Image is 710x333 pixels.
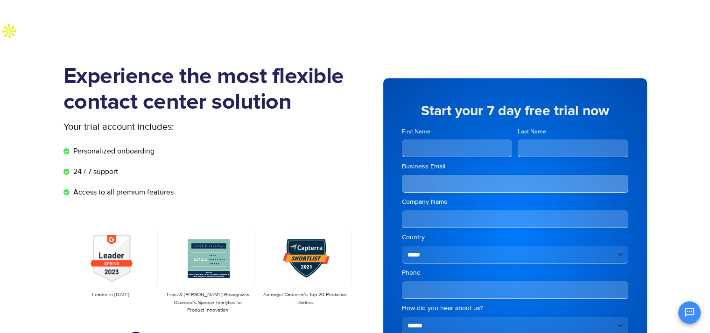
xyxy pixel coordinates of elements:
label: First Name [402,127,513,136]
h5: Start your 7 day free trial now [402,104,628,118]
span: 24 / 7 support [71,166,118,177]
p: Leader in [DATE] [68,291,153,299]
label: Phone [402,268,628,277]
label: Last Name [518,127,628,136]
p: Amongst Capterra’s Top 20 Predictive Dialers [262,291,347,306]
label: Company Name [402,197,628,207]
label: Country [402,233,628,242]
span: Personalized onboarding [71,146,155,157]
button: Open chat [678,301,701,324]
h1: Experience the most flexible contact center solution [63,64,355,115]
span: Access to all premium features [71,187,174,198]
p: Frost & [PERSON_NAME] Recognizes Ozonetel's Speech Analytics for Product Innovation [165,291,250,314]
p: Your trial account includes: [63,120,285,134]
label: How did you hear about us? [402,304,628,313]
label: Business Email [402,162,628,171]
